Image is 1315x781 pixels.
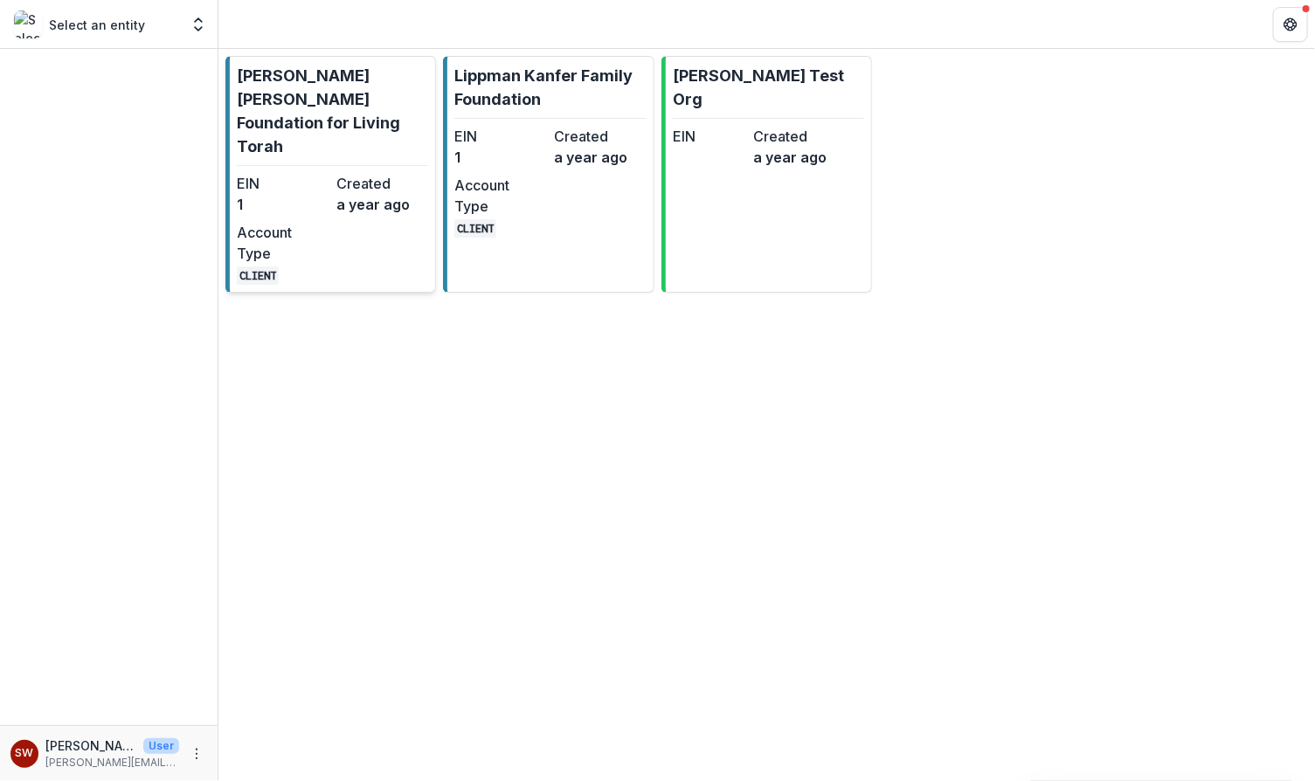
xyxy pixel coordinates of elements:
[237,194,329,215] dd: 1
[336,173,429,194] dt: Created
[454,175,547,217] dt: Account Type
[1273,7,1308,42] button: Get Help
[753,126,827,147] dt: Created
[673,64,864,111] p: [PERSON_NAME] Test Org
[143,738,179,754] p: User
[14,10,42,38] img: Select an entity
[237,173,329,194] dt: EIN
[454,126,547,147] dt: EIN
[454,64,646,111] p: Lippman Kanfer Family Foundation
[661,56,872,293] a: [PERSON_NAME] Test OrgEINCreateda year ago
[443,56,654,293] a: Lippman Kanfer Family FoundationEIN1Createda year agoAccount TypeCLIENT
[237,266,279,285] code: CLIENT
[225,56,436,293] a: [PERSON_NAME] [PERSON_NAME] Foundation for Living TorahEIN1Createda year agoAccount TypeCLIENT
[336,194,429,215] dd: a year ago
[554,147,647,168] dd: a year ago
[237,222,329,264] dt: Account Type
[554,126,647,147] dt: Created
[16,748,34,759] div: Samantha Carlin Willis
[186,7,211,42] button: Open entity switcher
[237,64,428,158] p: [PERSON_NAME] [PERSON_NAME] Foundation for Living Torah
[45,755,179,771] p: [PERSON_NAME][EMAIL_ADDRESS][DOMAIN_NAME]
[454,219,496,238] code: CLIENT
[49,16,145,34] p: Select an entity
[673,126,746,147] dt: EIN
[45,736,136,755] p: [PERSON_NAME]
[753,147,827,168] dd: a year ago
[454,147,547,168] dd: 1
[186,743,207,764] button: More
